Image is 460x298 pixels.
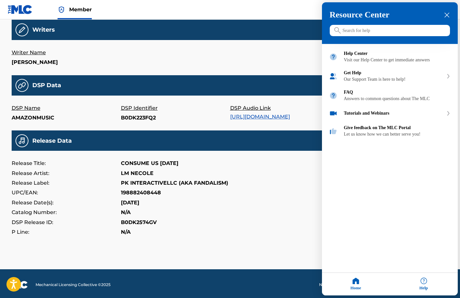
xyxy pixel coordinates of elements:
[330,10,450,20] h3: Resource Center
[344,71,444,76] div: Get Help
[344,132,451,137] div: Let us know how we can better serve you!
[322,273,390,296] div: Home
[322,122,458,141] div: Give feedback on The MLC Portal
[322,47,458,67] div: Help Center
[344,77,444,82] div: Our Support Team is here to help!
[322,44,458,141] div: Resource center home modules
[344,51,451,57] div: Help Center
[329,109,337,118] img: module icon
[322,67,458,86] div: Get Help
[322,106,458,122] div: Tutorials and Webinars
[329,127,337,136] img: module icon
[390,273,458,296] div: Help
[322,86,458,106] div: FAQ
[344,58,451,63] div: Visit our Help Center to get immediate answers
[344,126,451,131] div: Give feedback on The MLC Portal
[329,53,337,61] img: module icon
[344,111,444,116] div: Tutorials and Webinars
[330,25,450,36] input: Search for help
[322,44,458,141] div: entering resource center home
[444,12,450,18] div: close resource center
[329,92,337,100] img: module icon
[329,72,337,81] img: module icon
[344,97,451,102] div: Answers to common questions about The MLC
[334,27,341,34] svg: icon
[344,90,451,95] div: FAQ
[446,74,450,79] svg: expand
[446,111,450,116] svg: expand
